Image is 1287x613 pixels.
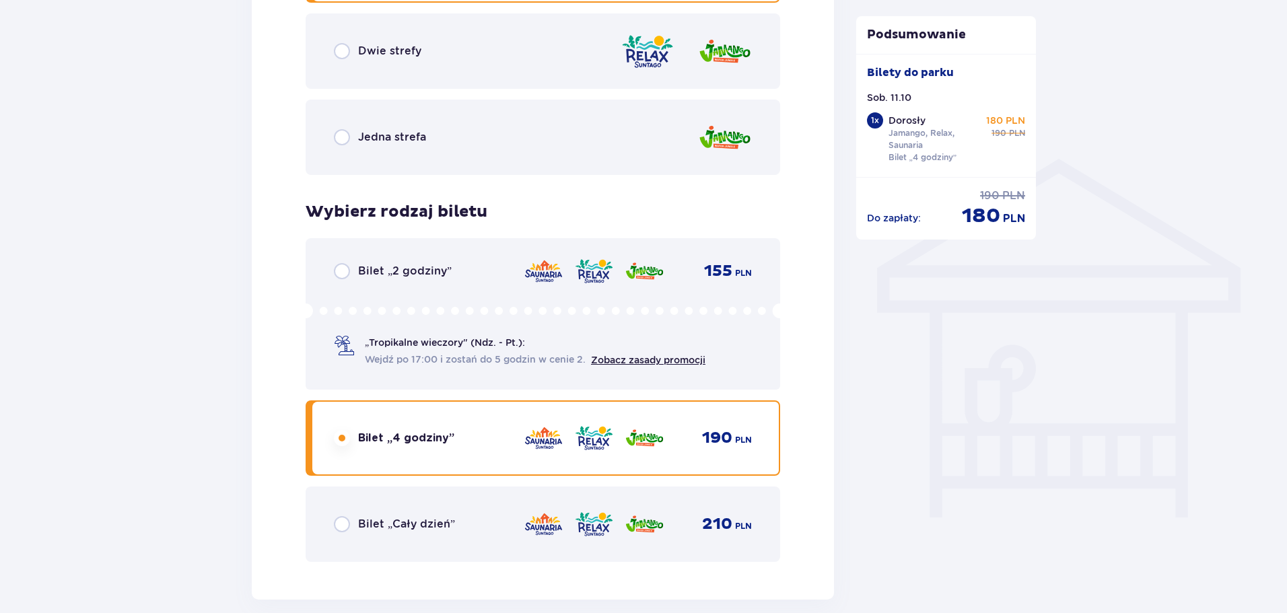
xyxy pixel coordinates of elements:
[735,434,752,446] span: PLN
[962,203,1000,229] span: 180
[735,520,752,532] span: PLN
[867,91,911,104] p: Sob. 11.10
[889,114,926,127] p: Dorosły
[698,32,752,71] img: Jamango
[524,424,563,452] img: Saunaria
[867,211,921,225] p: Do zapłaty :
[1003,211,1025,226] span: PLN
[574,257,614,285] img: Relax
[306,202,487,222] h3: Wybierz rodzaj biletu
[358,431,454,445] span: Bilet „4 godziny”
[889,151,957,164] p: Bilet „4 godziny”
[735,267,752,279] span: PLN
[625,510,664,538] img: Jamango
[625,424,664,452] img: Jamango
[702,514,732,534] span: 210
[365,353,586,366] span: Wejdź po 17:00 i zostań do 5 godzin w cenie 2.
[867,112,883,129] div: 1 x
[524,510,563,538] img: Saunaria
[702,428,732,448] span: 190
[992,127,1006,139] span: 190
[358,264,452,279] span: Bilet „2 godziny”
[1009,127,1025,139] span: PLN
[986,114,1025,127] p: 180 PLN
[365,336,525,349] span: „Tropikalne wieczory" (Ndz. - Pt.):
[621,32,674,71] img: Relax
[1002,188,1025,203] span: PLN
[856,27,1037,43] p: Podsumowanie
[574,424,614,452] img: Relax
[358,517,455,532] span: Bilet „Cały dzień”
[574,510,614,538] img: Relax
[704,261,732,281] span: 155
[980,188,1000,203] span: 190
[591,355,705,365] a: Zobacz zasady promocji
[524,257,563,285] img: Saunaria
[358,130,426,145] span: Jedna strefa
[889,127,981,151] p: Jamango, Relax, Saunaria
[625,257,664,285] img: Jamango
[867,65,954,80] p: Bilety do parku
[698,118,752,157] img: Jamango
[358,44,421,59] span: Dwie strefy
